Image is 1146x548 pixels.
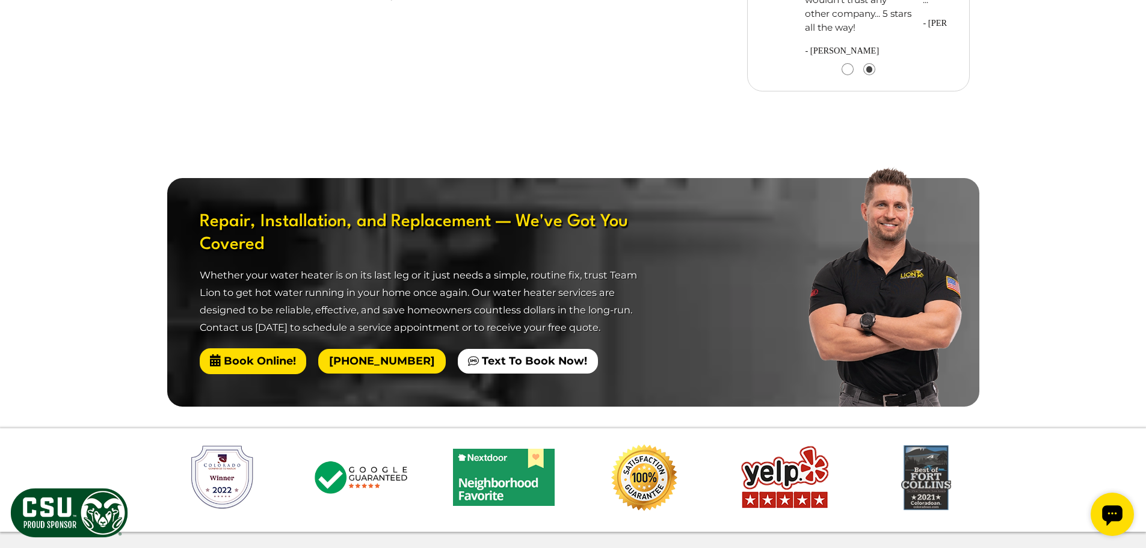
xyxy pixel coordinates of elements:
[735,445,837,516] div: slide 11
[312,458,413,496] img: Google Guaranteed
[923,17,1030,30] span: - [PERSON_NAME]
[200,211,651,256] span: Repair, Installation, and Replacement — We've Got You Covered
[875,445,978,516] div: slide 12
[171,445,274,515] div: slide 7
[799,165,979,407] img: Lion Tech
[453,449,555,511] div: slide 9
[5,5,48,48] div: Open chat widget
[899,445,953,511] img: Best of Fort Collins 2021
[152,435,994,525] ul: carousel
[805,45,912,58] span: - [PERSON_NAME]
[453,449,554,506] img: Nextdoor - Neighborhood Favorite
[318,349,446,374] a: [PHONE_NUMBER]
[740,445,830,511] img: Yelp logo
[611,445,677,511] img: 100% Satisfaction Guaranteed
[200,266,651,337] p: Whether your water heater is on its last leg or it just needs a simple, routine fix, trust Team L...
[312,458,414,501] div: slide 8
[594,445,696,516] div: slide 10
[458,349,598,374] a: Text To Book Now!
[9,487,129,539] img: CSU Sponsor Badge
[200,348,307,374] span: Book Online!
